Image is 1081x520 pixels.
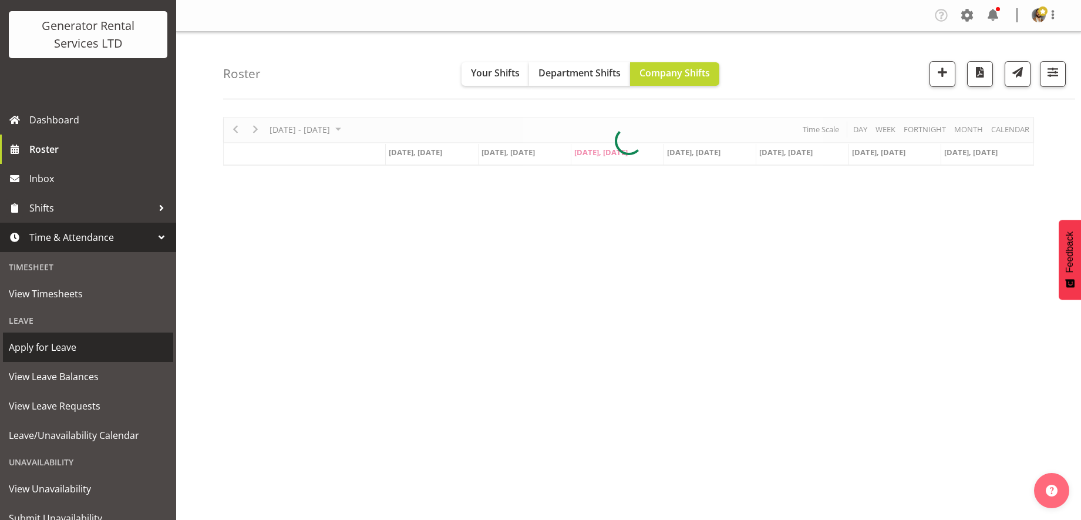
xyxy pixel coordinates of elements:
[9,397,167,415] span: View Leave Requests
[3,474,173,504] a: View Unavailability
[1065,232,1075,273] span: Feedback
[930,61,955,87] button: Add a new shift
[3,279,173,308] a: View Timesheets
[639,66,710,79] span: Company Shifts
[529,62,630,86] button: Department Shifts
[3,391,173,421] a: View Leave Requests
[1005,61,1031,87] button: Send a list of all shifts for the selected filtered period to all rostered employees.
[538,66,621,79] span: Department Shifts
[29,229,153,246] span: Time & Attendance
[9,427,167,444] span: Leave/Unavailability Calendar
[471,66,520,79] span: Your Shifts
[29,199,153,217] span: Shifts
[967,61,993,87] button: Download a PDF of the roster according to the set date range.
[29,111,170,129] span: Dashboard
[1040,61,1066,87] button: Filter Shifts
[3,362,173,391] a: View Leave Balances
[9,480,167,498] span: View Unavailability
[1032,8,1046,22] img: sean-johnstone4fef95288b34d066b2c6be044394188f.png
[21,17,156,52] div: Generator Rental Services LTD
[3,450,173,474] div: Unavailability
[9,285,167,303] span: View Timesheets
[3,333,173,362] a: Apply for Leave
[1059,220,1081,300] button: Feedback - Show survey
[3,255,173,279] div: Timesheet
[29,140,170,158] span: Roster
[1046,485,1058,496] img: help-xxl-2.png
[3,308,173,333] div: Leave
[630,62,719,86] button: Company Shifts
[9,338,167,356] span: Apply for Leave
[223,67,261,80] h4: Roster
[9,368,167,385] span: View Leave Balances
[3,421,173,450] a: Leave/Unavailability Calendar
[462,62,529,86] button: Your Shifts
[29,170,170,187] span: Inbox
